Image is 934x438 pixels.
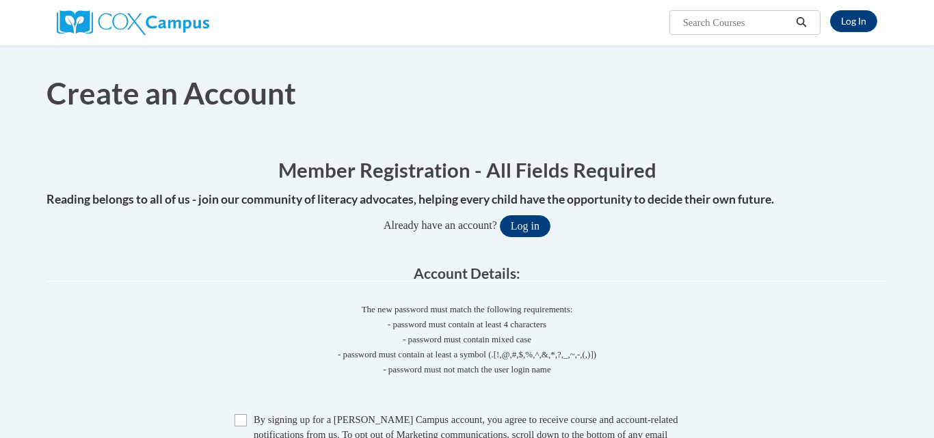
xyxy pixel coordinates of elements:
span: - password must contain at least 4 characters - password must contain mixed case - password must ... [46,317,888,377]
span: Create an Account [46,75,296,111]
span: Account Details: [414,264,520,282]
h4: Reading belongs to all of us - join our community of literacy advocates, helping every child have... [46,191,888,208]
a: Log In [830,10,877,32]
input: Search Courses [682,14,791,31]
button: Search [791,14,812,31]
img: Cox Campus [57,10,209,35]
span: Already have an account? [384,219,497,231]
button: Log in [500,215,550,237]
h1: Member Registration - All Fields Required [46,156,888,184]
a: Cox Campus [57,16,209,27]
span: The new password must match the following requirements: [362,304,573,314]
